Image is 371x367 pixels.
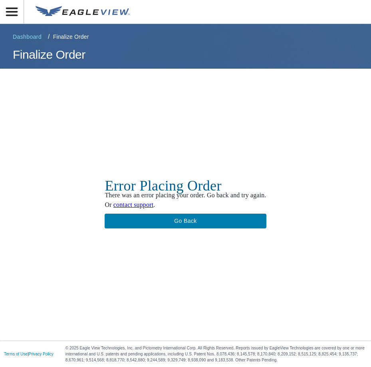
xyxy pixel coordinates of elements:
span: Dashboard [13,33,42,41]
p: | [4,352,54,357]
li: / [48,32,50,42]
img: EV Logo [36,6,130,18]
p: © 2025 Eagle View Technologies, Inc. and Pictometry International Corp. All Rights Reserved. Repo... [65,345,367,363]
a: Dashboard [10,30,45,43]
p: Finalize Order [53,33,89,41]
p: Or . [105,200,266,210]
a: contact support [113,201,153,208]
a: EV Logo [31,1,135,23]
h1: Finalize Order [10,46,361,63]
nav: breadcrumb [10,30,361,43]
p: There was an error placing your order. Go back and try again. [105,190,266,200]
p: Error Placing Order [105,181,266,190]
a: Privacy Policy [29,352,54,356]
span: Go back [111,216,260,226]
button: Go back [105,214,266,228]
a: Terms of Use [4,352,28,356]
